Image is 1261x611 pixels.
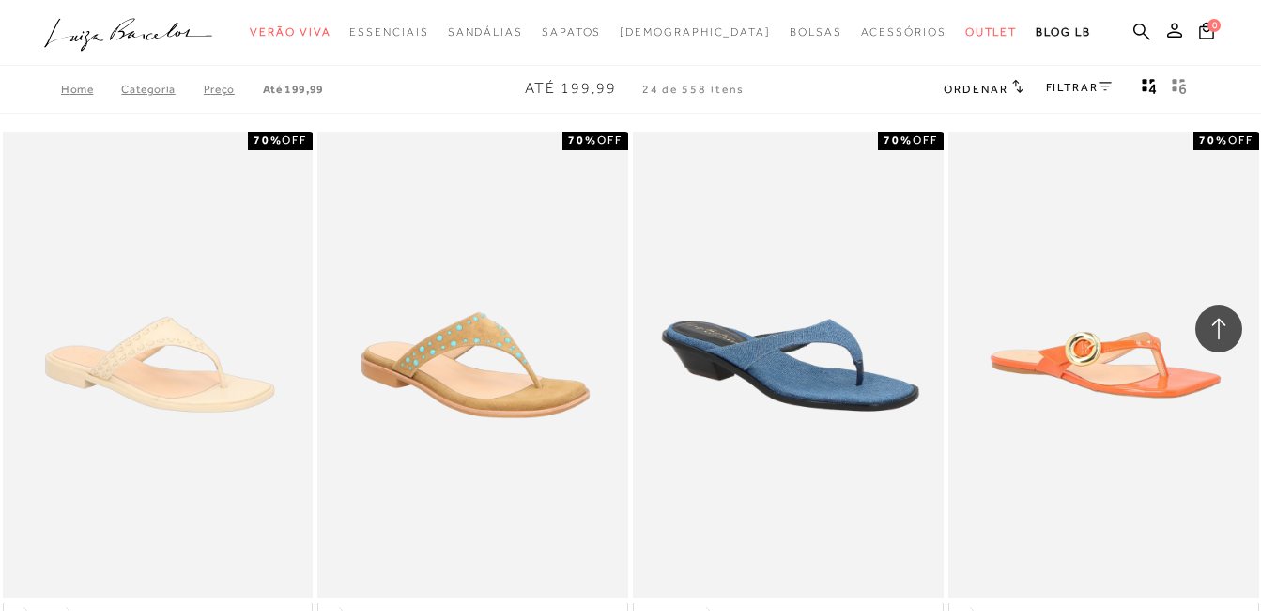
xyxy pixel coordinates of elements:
[965,25,1018,39] span: Outlet
[568,133,597,147] strong: 70%
[642,83,746,96] span: 24 de 558 itens
[263,83,324,96] a: Até 199,99
[1199,133,1228,147] strong: 70%
[542,15,601,50] a: categoryNavScreenReaderText
[620,15,771,50] a: noSubCategoriesText
[1046,81,1112,94] a: FILTRAR
[525,80,617,97] span: Até 199,99
[282,133,307,147] span: OFF
[254,133,283,147] strong: 70%
[448,15,523,50] a: categoryNavScreenReaderText
[5,134,312,595] img: SANDÁLIA DE DEDO EM COURO BEGE COM PESPONTO DECORATIVO
[790,15,842,50] a: categoryNavScreenReaderText
[448,25,523,39] span: Sandálias
[884,133,913,147] strong: 70%
[861,25,946,39] span: Acessórios
[1166,77,1192,102] button: gridText6Desc
[1036,15,1090,50] a: BLOG LB
[319,134,626,595] img: SANDÁLIA DE DEDO EM CAMURÇA BEGE ARGILA COM PEDRARIA
[635,134,942,595] img: SANDÁLIA DE DEDO COM SALTO BAIXO EM JEANS ÍNDIGO
[597,133,623,147] span: OFF
[542,25,601,39] span: Sapatos
[1036,25,1090,39] span: BLOG LB
[5,134,312,595] a: SANDÁLIA DE DEDO EM COURO BEGE COM PESPONTO DECORATIVO SANDÁLIA DE DEDO EM COURO BEGE COM PESPONT...
[250,15,331,50] a: categoryNavScreenReaderText
[635,134,942,595] a: SANDÁLIA DE DEDO COM SALTO BAIXO EM JEANS ÍNDIGO SANDÁLIA DE DEDO COM SALTO BAIXO EM JEANS ÍNDIGO
[1207,19,1221,32] span: 0
[204,83,263,96] a: Preço
[1136,77,1162,102] button: Mostrar 4 produtos por linha
[944,83,1007,96] span: Ordenar
[950,134,1257,595] a: SANDÁLIA RASTEIRA MAXI FIVELA LARANJA SUNSET SANDÁLIA RASTEIRA MAXI FIVELA LARANJA SUNSET
[349,15,428,50] a: categoryNavScreenReaderText
[319,134,626,595] a: SANDÁLIA DE DEDO EM CAMURÇA BEGE ARGILA COM PEDRARIA SANDÁLIA DE DEDO EM CAMURÇA BEGE ARGILA COM ...
[620,25,771,39] span: [DEMOGRAPHIC_DATA]
[349,25,428,39] span: Essenciais
[1228,133,1253,147] span: OFF
[913,133,938,147] span: OFF
[61,83,121,96] a: Home
[861,15,946,50] a: categoryNavScreenReaderText
[790,25,842,39] span: Bolsas
[965,15,1018,50] a: categoryNavScreenReaderText
[250,25,331,39] span: Verão Viva
[950,134,1257,595] img: SANDÁLIA RASTEIRA MAXI FIVELA LARANJA SUNSET
[121,83,203,96] a: Categoria
[1193,21,1220,46] button: 0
